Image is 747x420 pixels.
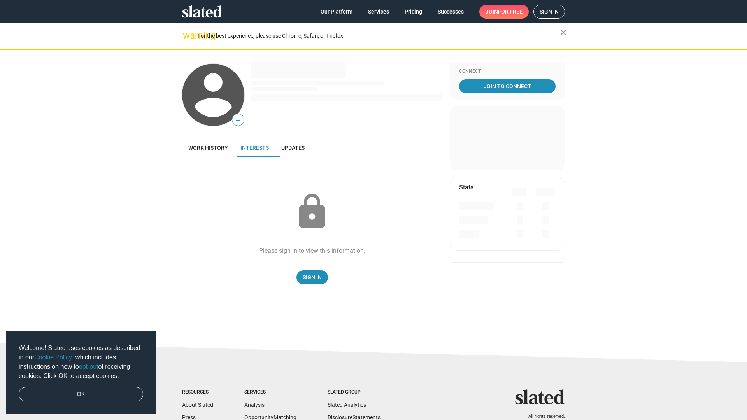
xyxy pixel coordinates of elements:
span: Updates [281,145,305,151]
span: — [232,115,244,125]
a: Sign in [533,5,565,19]
mat-icon: lock [293,192,331,231]
div: Connect [459,68,556,75]
a: About Slated [182,402,213,408]
a: Work history [182,138,234,157]
div: Slated Group [328,389,381,395]
div: Resources [182,389,213,395]
span: Our Platform [321,5,352,19]
a: Slated Analytics [328,402,366,408]
span: Sign in [540,5,559,18]
a: Analysis [244,402,265,408]
span: Interests [240,145,269,151]
a: Services [362,5,395,19]
a: Updates [275,138,311,157]
div: cookieconsent [6,331,156,414]
a: opt-out [79,363,98,370]
mat-icon: warning [183,31,192,40]
a: Interests [234,138,275,157]
mat-card-title: Stats [459,183,473,191]
a: Our Platform [314,5,359,19]
span: for free [498,5,523,19]
a: Join To Connect [459,79,556,93]
a: Pricing [398,5,428,19]
span: Welcome! Slated uses cookies as described in our , which includes instructions on how to of recei... [19,343,143,381]
a: Sign In [296,270,328,284]
span: Sign In [303,270,322,284]
span: Work history [188,145,228,151]
div: For the best experience, please use Chrome, Safari, or Firefox. [198,31,560,41]
span: Join [486,5,523,19]
a: dismiss cookie message [19,387,143,402]
mat-icon: close [559,28,568,37]
span: Join To Connect [461,79,554,93]
span: Services [368,5,389,19]
a: Cookie Policy [34,354,72,360]
div: Please sign in to view this information. [259,247,365,255]
span: Successes [438,5,464,19]
a: Successes [431,5,470,19]
a: Joinfor free [479,5,529,19]
div: Services [244,389,296,395]
span: Pricing [405,5,422,19]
